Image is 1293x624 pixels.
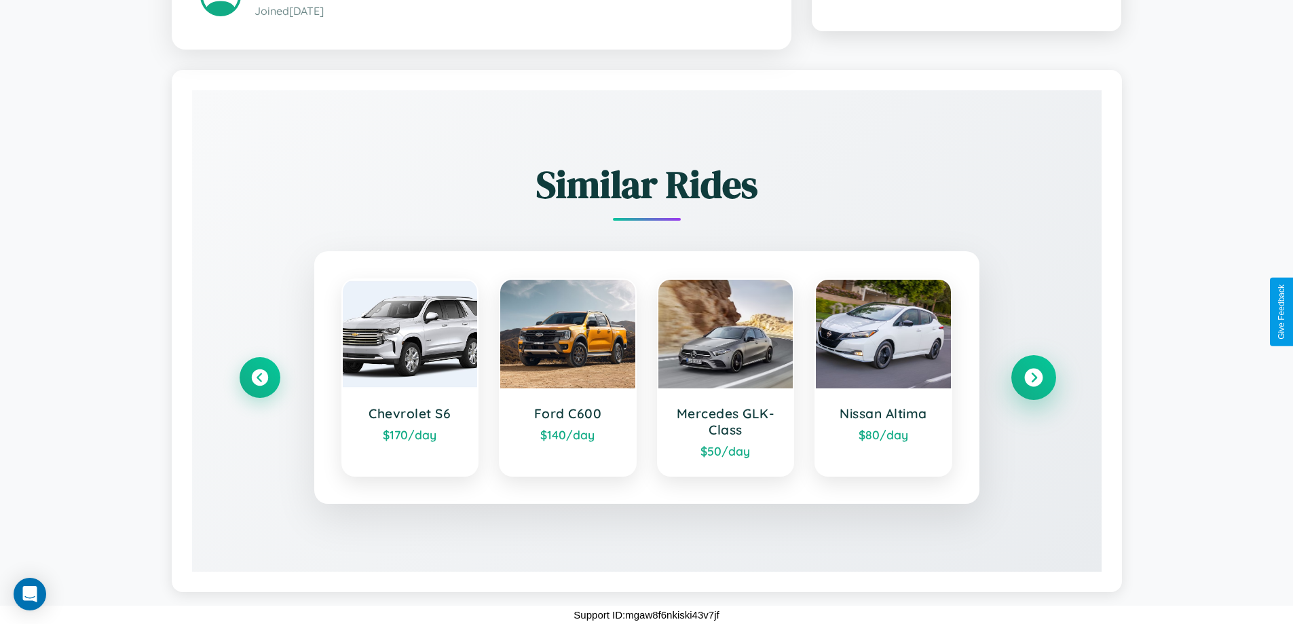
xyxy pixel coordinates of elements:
h3: Ford C600 [514,405,622,422]
h3: Mercedes GLK-Class [672,405,780,438]
a: Chevrolet S6$170/day [341,278,479,477]
div: Open Intercom Messenger [14,578,46,610]
div: $ 50 /day [672,443,780,458]
div: Give Feedback [1277,285,1286,339]
p: Joined [DATE] [255,1,763,21]
div: $ 80 /day [829,427,937,442]
p: Support ID: mgaw8f6nkiski43v7jf [574,606,719,624]
div: $ 140 /day [514,427,622,442]
h2: Similar Rides [240,158,1054,210]
a: Nissan Altima$80/day [814,278,952,477]
div: $ 170 /day [356,427,464,442]
h3: Chevrolet S6 [356,405,464,422]
a: Ford C600$140/day [499,278,637,477]
a: Mercedes GLK-Class$50/day [657,278,795,477]
h3: Nissan Altima [829,405,937,422]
